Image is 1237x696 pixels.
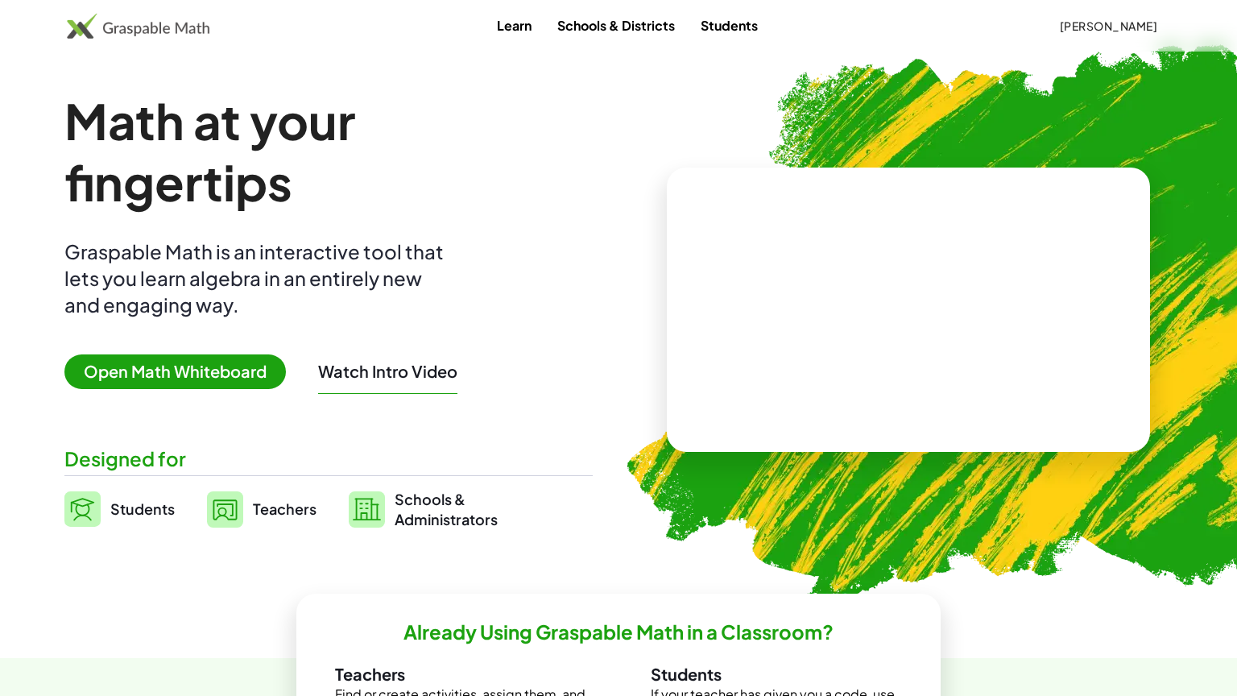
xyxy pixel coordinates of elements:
[64,238,451,318] div: Graspable Math is an interactive tool that lets you learn algebra in an entirely new and engaging...
[318,361,457,382] button: Watch Intro Video
[64,491,101,527] img: svg%3e
[1046,11,1170,40] button: [PERSON_NAME]
[207,489,316,529] a: Teachers
[335,664,586,685] h3: Teachers
[64,90,577,213] h1: Math at your fingertips
[110,499,175,518] span: Students
[403,619,834,644] h2: Already Using Graspable Math in a Classroom?
[349,489,498,529] a: Schools &Administrators
[544,10,688,40] a: Schools & Districts
[253,499,316,518] span: Teachers
[64,354,286,389] span: Open Math Whiteboard
[207,491,243,528] img: svg%3e
[395,489,498,529] span: Schools & Administrators
[788,250,1029,371] video: What is this? This is dynamic math notation. Dynamic math notation plays a central role in how Gr...
[651,664,902,685] h3: Students
[688,10,771,40] a: Students
[349,491,385,528] img: svg%3e
[64,445,593,472] div: Designed for
[64,489,175,529] a: Students
[64,364,299,381] a: Open Math Whiteboard
[484,10,544,40] a: Learn
[1059,19,1157,33] span: [PERSON_NAME]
